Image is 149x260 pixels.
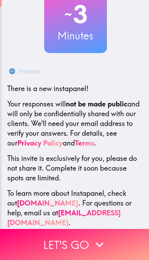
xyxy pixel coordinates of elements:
p: This invite is exclusively for you, please do not share it. Complete it soon because spots are li... [7,154,143,183]
span: ~ [63,4,73,25]
a: [EMAIL_ADDRESS][DOMAIN_NAME] [7,208,121,227]
a: Privacy Policy [17,139,63,147]
h3: Minutes [44,28,107,43]
p: To learn more about Instapanel, check out . For questions or help, email us at . [7,188,143,228]
a: Terms [75,139,94,147]
b: not be made public [66,99,127,108]
span: There is a new instapanel! [7,84,88,93]
button: Français [7,64,43,78]
div: Français [18,66,40,76]
p: Your responses will and will only be confidentially shared with our clients. We'll need your emai... [7,99,143,148]
a: [DOMAIN_NAME] [17,199,78,207]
